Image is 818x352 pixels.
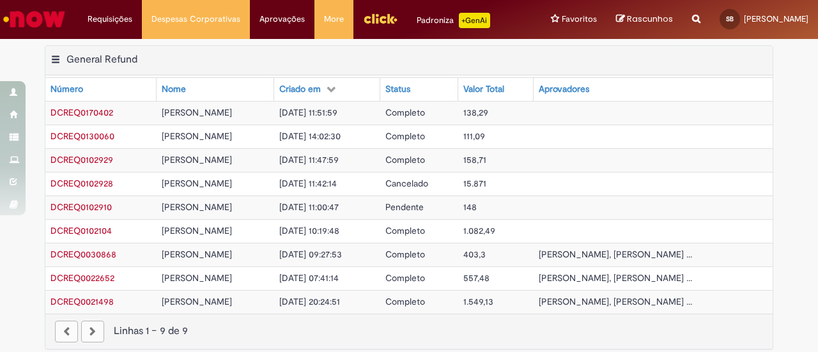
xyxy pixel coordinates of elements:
span: [PERSON_NAME] [162,154,232,165]
span: 138,29 [463,107,488,118]
span: [DATE] 20:24:51 [279,296,340,307]
img: ServiceNow [1,6,67,32]
div: Status [385,83,410,96]
span: Requisições [88,13,132,26]
span: 1.082,49 [463,225,495,236]
a: Abrir Registro: DCREQ0102104 [50,225,112,236]
span: DCREQ0030868 [50,249,116,260]
a: Abrir Registro: DCREQ0021498 [50,296,114,307]
span: Aprovações [259,13,305,26]
span: [PERSON_NAME] [162,201,232,213]
span: [PERSON_NAME], [PERSON_NAME] ... [539,272,692,284]
div: Nome [162,83,186,96]
span: 1.549,13 [463,296,493,307]
span: [PERSON_NAME] [162,130,232,142]
span: [DATE] 11:00:47 [279,201,339,213]
a: Abrir Registro: DCREQ0102928 [50,178,113,189]
span: Cancelado [385,178,428,189]
span: DCREQ0102910 [50,201,112,213]
a: Abrir Registro: DCREQ0030868 [50,249,116,260]
button: General Refund Menu de contexto [50,53,61,70]
span: DCREQ0022652 [50,272,114,284]
span: [PERSON_NAME], [PERSON_NAME] ... [539,296,692,307]
div: Linhas 1 − 9 de 9 [55,324,763,339]
div: Padroniza [417,13,490,28]
span: DCREQ0170402 [50,107,113,118]
a: Abrir Registro: DCREQ0102910 [50,201,112,213]
span: DCREQ0102104 [50,225,112,236]
span: [PERSON_NAME] [162,225,232,236]
a: Abrir Registro: DCREQ0022652 [50,272,114,284]
span: Completo [385,107,425,118]
a: Abrir Registro: DCREQ0130060 [50,130,114,142]
span: [PERSON_NAME] [162,272,232,284]
span: Favoritos [562,13,597,26]
span: DCREQ0102928 [50,178,113,189]
nav: paginação [45,314,773,349]
a: Abrir Registro: DCREQ0102929 [50,154,113,165]
span: 148 [463,201,477,213]
span: More [324,13,344,26]
span: Completo [385,296,425,307]
img: click_logo_yellow_360x200.png [363,9,397,28]
span: [DATE] 11:42:14 [279,178,337,189]
span: [PERSON_NAME], [PERSON_NAME] ... [539,249,692,260]
div: Aprovadores [539,83,589,96]
span: [DATE] 10:19:48 [279,225,339,236]
span: [DATE] 11:51:59 [279,107,337,118]
span: [DATE] 14:02:30 [279,130,341,142]
span: Completo [385,249,425,260]
span: Completo [385,272,425,284]
span: [DATE] 07:41:14 [279,272,339,284]
span: [DATE] 11:47:59 [279,154,339,165]
span: 111,09 [463,130,485,142]
span: DCREQ0021498 [50,296,114,307]
span: 403,3 [463,249,486,260]
span: 557,48 [463,272,490,284]
span: [PERSON_NAME] [162,296,232,307]
span: [PERSON_NAME] [162,249,232,260]
div: Criado em [279,83,321,96]
span: Completo [385,130,425,142]
span: Completo [385,154,425,165]
span: 158,71 [463,154,486,165]
span: [PERSON_NAME] [744,13,808,24]
span: 15.871 [463,178,486,189]
span: [PERSON_NAME] [162,178,232,189]
a: Rascunhos [616,13,673,26]
span: DCREQ0130060 [50,130,114,142]
span: [PERSON_NAME] [162,107,232,118]
span: SB [726,15,734,23]
span: Rascunhos [627,13,673,25]
span: Pendente [385,201,424,213]
span: DCREQ0102929 [50,154,113,165]
div: Número [50,83,83,96]
a: Abrir Registro: DCREQ0170402 [50,107,113,118]
span: Despesas Corporativas [151,13,240,26]
span: Completo [385,225,425,236]
span: [DATE] 09:27:53 [279,249,342,260]
p: +GenAi [459,13,490,28]
div: Valor Total [463,83,504,96]
h2: General Refund [66,53,137,66]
